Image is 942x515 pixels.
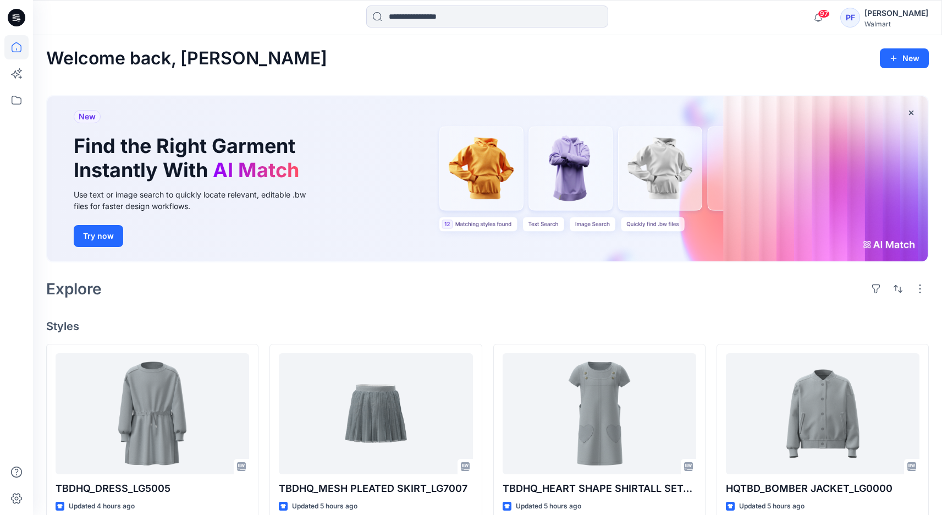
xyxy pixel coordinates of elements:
[503,353,696,474] a: TBDHQ_HEART SHAPE SHIRTALL SET_LG5007 6347-A
[74,225,123,247] button: Try now
[279,481,472,496] p: TBDHQ_MESH PLEATED SKIRT_LG7007
[818,9,830,18] span: 97
[46,320,929,333] h4: Styles
[840,8,860,28] div: PF
[726,481,919,496] p: HQTBD_BOMBER JACKET_LG0000
[864,7,928,20] div: [PERSON_NAME]
[56,353,249,474] a: TBDHQ_DRESS_LG5005
[74,189,321,212] div: Use text or image search to quickly locate relevant, editable .bw files for faster design workflows.
[79,110,96,123] span: New
[516,501,581,512] p: Updated 5 hours ago
[739,501,805,512] p: Updated 5 hours ago
[69,501,135,512] p: Updated 4 hours ago
[292,501,357,512] p: Updated 5 hours ago
[46,48,327,69] h2: Welcome back, [PERSON_NAME]
[213,158,299,182] span: AI Match
[503,481,696,496] p: TBDHQ_HEART SHAPE SHIRTALL SET_LG5007 6347-A
[726,353,919,474] a: HQTBD_BOMBER JACKET_LG0000
[880,48,929,68] button: New
[56,481,249,496] p: TBDHQ_DRESS_LG5005
[46,280,102,298] h2: Explore
[74,134,305,182] h1: Find the Right Garment Instantly With
[279,353,472,474] a: TBDHQ_MESH PLEATED SKIRT_LG7007
[864,20,928,28] div: Walmart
